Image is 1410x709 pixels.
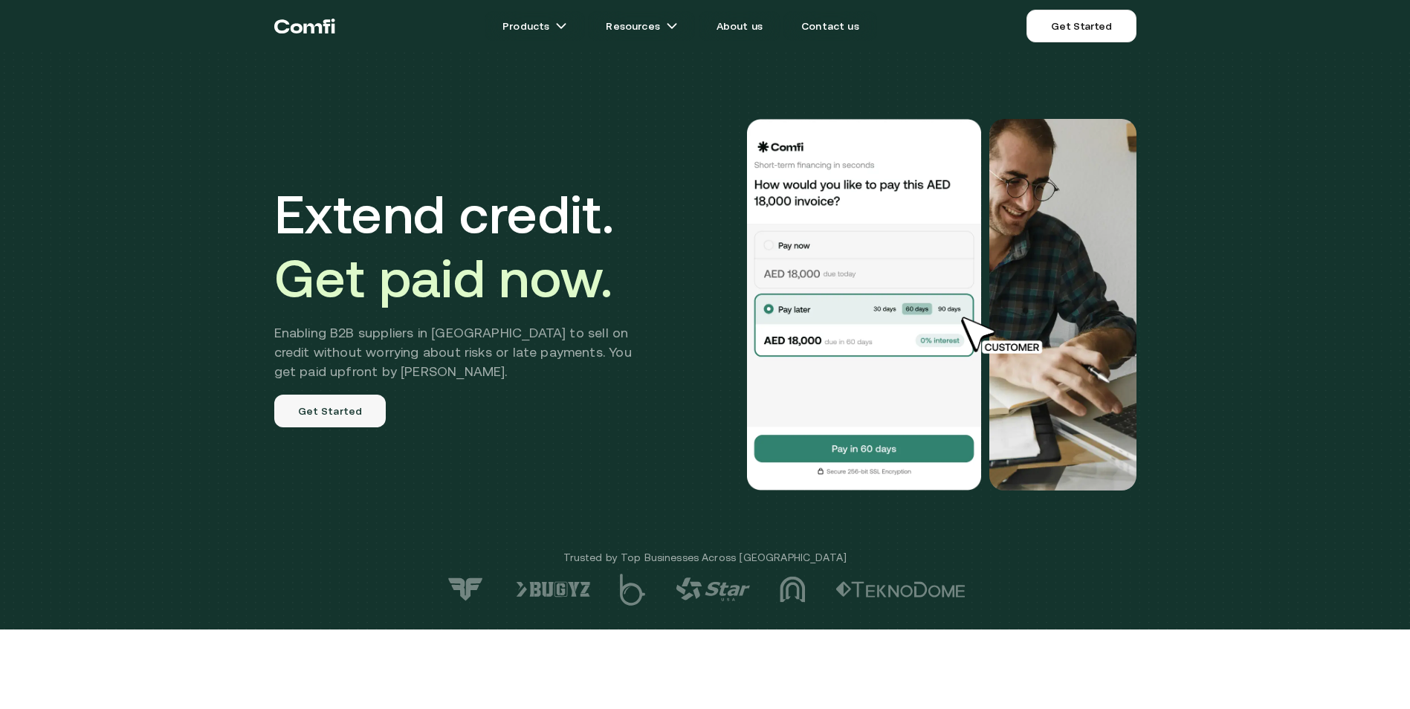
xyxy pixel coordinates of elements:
img: arrow icons [666,20,678,32]
a: Get Started [274,395,387,427]
img: cursor [951,314,1059,356]
img: arrow icons [555,20,567,32]
img: Would you like to pay this AED 18,000.00 invoice? [746,119,983,491]
h1: Extend credit. [274,182,654,310]
img: logo-5 [620,574,646,606]
img: logo-4 [676,577,750,601]
a: Contact us [783,11,877,41]
img: logo-7 [445,577,486,602]
h2: Enabling B2B suppliers in [GEOGRAPHIC_DATA] to sell on credit without worrying about risks or lat... [274,323,654,381]
img: Would you like to pay this AED 18,000.00 invoice? [989,119,1136,491]
img: logo-6 [516,581,590,598]
img: logo-3 [780,576,806,603]
a: Get Started [1026,10,1136,42]
img: logo-2 [835,581,966,598]
a: Productsarrow icons [485,11,585,41]
a: About us [699,11,780,41]
a: Return to the top of the Comfi home page [274,4,335,48]
span: Get paid now. [274,247,613,308]
a: Resourcesarrow icons [588,11,695,41]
